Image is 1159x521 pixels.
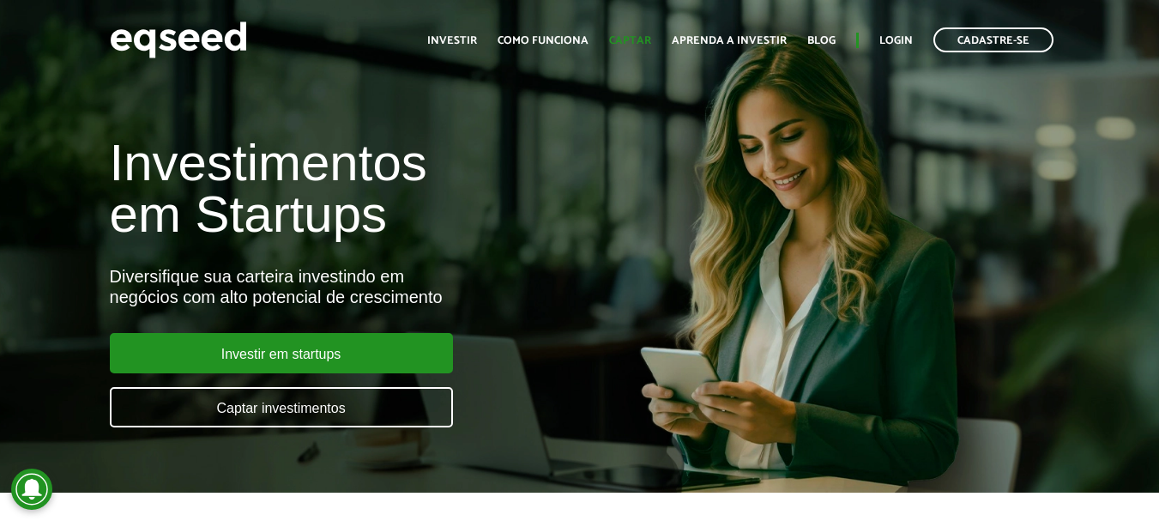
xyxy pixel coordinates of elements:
[110,137,664,240] h1: Investimentos em Startups
[110,387,453,427] a: Captar investimentos
[933,27,1053,52] a: Cadastre-se
[498,35,589,46] a: Como funciona
[427,35,477,46] a: Investir
[609,35,651,46] a: Captar
[110,333,453,373] a: Investir em startups
[879,35,913,46] a: Login
[807,35,836,46] a: Blog
[110,266,664,307] div: Diversifique sua carteira investindo em negócios com alto potencial de crescimento
[110,17,247,63] img: EqSeed
[672,35,787,46] a: Aprenda a investir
